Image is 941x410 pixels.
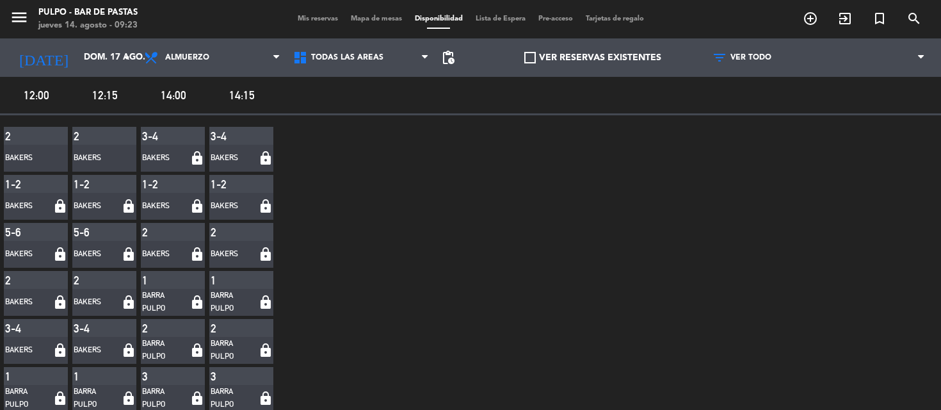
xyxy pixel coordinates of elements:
[142,200,186,213] div: BAKERS
[186,295,205,310] i: lock
[5,274,37,287] div: 2
[74,344,118,357] div: BAKERS
[49,199,68,214] i: lock
[211,177,243,191] div: 1-2
[10,8,29,27] i: menu
[5,177,37,191] div: 1-2
[74,200,118,213] div: BAKERS
[186,391,205,406] i: lock
[730,53,771,62] span: VER TODO
[803,11,818,26] i: add_circle_outline
[142,370,174,383] div: 3
[532,15,579,22] span: Pre-acceso
[211,152,255,165] div: BAKERS
[211,290,255,315] div: BARRA PULPO
[872,11,887,26] i: turned_in_not
[119,50,134,65] i: arrow_drop_down
[186,343,205,358] i: lock
[255,343,273,358] i: lock
[440,50,456,65] span: pending_actions
[186,199,205,214] i: lock
[5,344,49,357] div: BAKERS
[211,248,255,261] div: BAKERS
[5,296,49,309] div: BAKERS
[211,274,243,287] div: 1
[906,11,922,26] i: search
[837,11,853,26] i: exit_to_app
[186,247,205,262] i: lock
[118,247,136,262] i: lock
[38,19,138,32] div: jueves 14. agosto - 09:23
[49,343,68,358] i: lock
[469,15,532,22] span: Lista de Espera
[142,129,174,143] div: 3-4
[118,199,136,214] i: lock
[5,370,37,383] div: 1
[118,343,136,358] i: lock
[211,225,243,239] div: 2
[5,225,37,239] div: 5-6
[74,177,106,191] div: 1-2
[74,129,106,143] div: 2
[255,247,273,262] i: lock
[118,391,136,406] i: lock
[74,225,106,239] div: 5-6
[255,391,273,406] i: lock
[209,86,274,104] span: 14:15
[74,248,118,261] div: BAKERS
[344,15,408,22] span: Mapa de mesas
[311,53,383,62] span: Todas las áreas
[72,86,137,104] span: 12:15
[74,322,106,335] div: 3-4
[5,129,37,143] div: 2
[5,322,37,335] div: 3-4
[579,15,650,22] span: Tarjetas de regalo
[255,151,273,166] i: lock
[49,295,68,310] i: lock
[211,129,243,143] div: 3-4
[74,274,106,287] div: 2
[142,177,174,191] div: 1-2
[118,295,136,310] i: lock
[142,274,174,287] div: 1
[49,247,68,262] i: lock
[74,152,118,165] div: BAKERS
[165,53,209,62] span: Almuerzo
[5,152,50,165] div: BAKERS
[211,338,255,363] div: BARRA PULPO
[211,200,255,213] div: BAKERS
[142,225,174,239] div: 2
[255,199,273,214] i: lock
[5,248,49,261] div: BAKERS
[142,338,186,363] div: BARRA PULPO
[524,51,661,65] label: VER RESERVAS EXISTENTES
[211,370,243,383] div: 3
[291,15,344,22] span: Mis reservas
[408,15,469,22] span: Disponibilidad
[142,248,186,261] div: BAKERS
[10,44,77,72] i: [DATE]
[142,290,186,315] div: BARRA PULPO
[49,391,68,406] i: lock
[5,200,49,213] div: BAKERS
[255,295,273,310] i: lock
[74,296,118,309] div: BAKERS
[74,370,106,383] div: 1
[141,86,205,104] span: 14:00
[186,151,205,166] i: lock
[38,6,138,19] div: Pulpo - Bar de Pastas
[142,322,174,335] div: 2
[142,152,186,165] div: BAKERS
[4,86,68,104] span: 12:00
[10,8,29,31] button: menu
[211,322,243,335] div: 2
